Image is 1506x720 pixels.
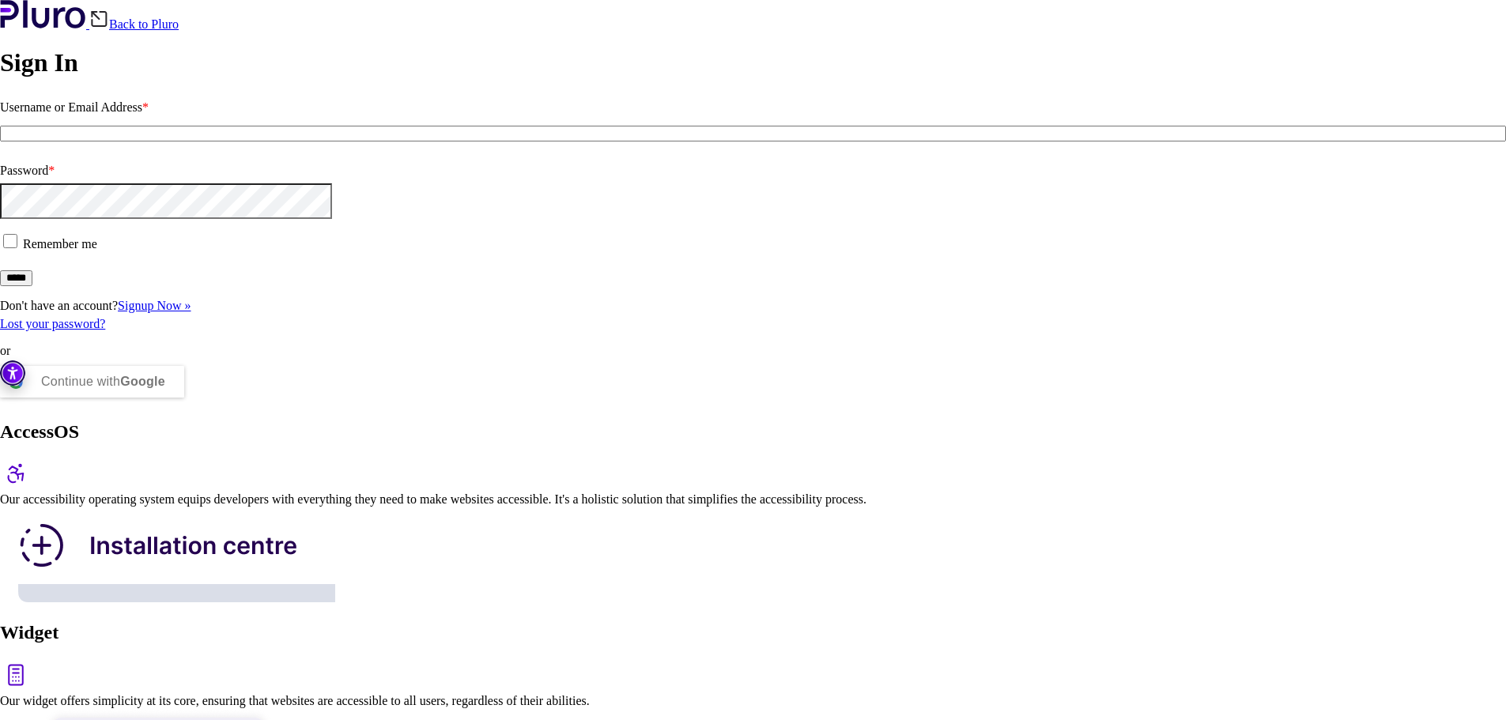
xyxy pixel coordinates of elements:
[120,375,165,388] b: Google
[3,234,17,248] input: Remember me
[41,366,165,398] div: Continue with
[118,299,191,312] a: Signup Now »
[89,17,179,31] a: Back to Pluro
[89,9,109,28] img: Back icon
